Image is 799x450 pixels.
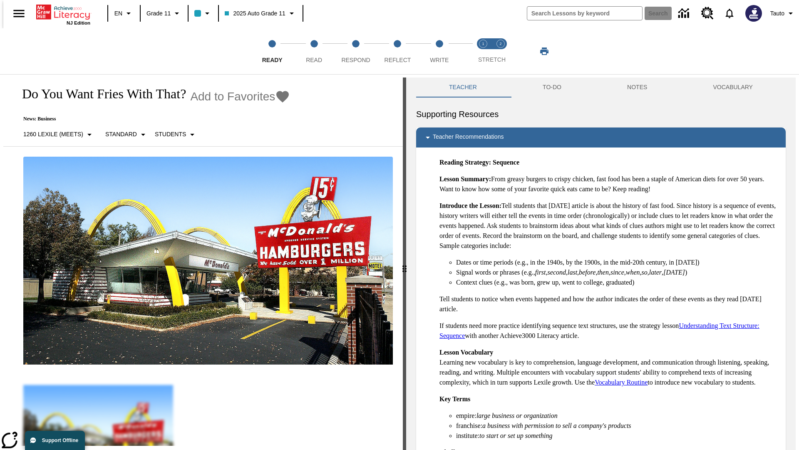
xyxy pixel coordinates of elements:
em: large business or organization [476,412,558,419]
button: Add to Favorites - Do You Want Fries With That? [190,89,290,104]
a: Understanding Text Structure: Sequence [439,322,759,339]
span: Grade 11 [146,9,171,18]
em: to start or set up something [479,432,553,439]
button: Select Student [151,127,201,142]
em: then [597,269,609,276]
span: Tauto [770,9,784,18]
button: Open side menu [7,1,31,26]
p: From greasy burgers to crispy chicken, fast food has been a staple of American diets for over 50 ... [439,174,779,194]
h6: Supporting Resources [416,107,786,121]
button: NOTES [594,77,680,97]
text: 2 [499,42,501,46]
button: Print [531,44,558,59]
em: a business with permission to sell a company's products [482,422,631,429]
p: News: Business [13,116,290,122]
li: Dates or time periods (e.g., in the 1940s, by the 1900s, in the mid-20th century, in [DATE]) [456,257,779,267]
p: 1260 Lexile (Meets) [23,130,83,139]
div: Press Enter or Spacebar and then press right and left arrow keys to move the slider [403,77,406,450]
span: Ready [262,57,283,63]
strong: Introduce the Lesson: [439,202,501,209]
a: Vocabulary Routine [595,379,648,386]
strong: Lesson Summary: [439,175,491,182]
button: Respond step 3 of 5 [332,28,380,74]
strong: Sequence [493,159,519,166]
div: Teacher Recommendations [416,127,786,147]
span: 2025 Auto Grade 11 [225,9,285,18]
button: Class: 2025 Auto Grade 11, Select your class [221,6,300,21]
li: empire: [456,411,779,421]
em: before [579,269,596,276]
button: Language: EN, Select a language [111,6,137,21]
p: Tell students to notice when events happened and how the author indicates the order of these even... [439,294,779,314]
strong: Lesson Vocabulary [439,349,493,356]
img: One of the first McDonald's stores, with the iconic red sign and golden arches. [23,157,393,365]
button: VOCABULARY [680,77,786,97]
span: NJ Edition [67,20,90,25]
input: search field [527,7,642,20]
p: If students need more practice identifying sequence text structures, use the strategy lesson with... [439,321,779,341]
em: last [568,269,577,276]
div: Home [36,3,90,25]
em: [DATE] [663,269,685,276]
li: Signal words or phrases (e.g., , , , , , , , , , ) [456,267,779,277]
em: since [610,269,624,276]
li: Context clues (e.g., was born, grew up, went to college, graduated) [456,277,779,287]
button: Read step 2 of 5 [290,28,338,74]
div: reading [3,77,403,446]
a: Data Center [673,2,696,25]
button: Scaffolds, Standard [102,127,151,142]
li: institute: [456,431,779,441]
span: Respond [341,57,370,63]
span: Support Offline [42,437,78,443]
button: Write step 5 of 5 [415,28,464,74]
strong: Reading Strategy: [439,159,491,166]
p: Teacher Recommendations [433,132,504,142]
em: when [626,269,640,276]
strong: Key Terms [439,395,470,402]
button: Reflect step 4 of 5 [373,28,422,74]
p: Standard [105,130,137,139]
em: so [642,269,648,276]
div: Instructional Panel Tabs [416,77,786,97]
li: franchise: [456,421,779,431]
span: Write [430,57,449,63]
span: Reflect [385,57,411,63]
span: STRETCH [478,56,506,63]
em: second [548,269,566,276]
span: Read [306,57,322,63]
button: Grade: Grade 11, Select a grade [143,6,185,21]
p: Tell students that [DATE] article is about the history of fast food. Since history is a sequence ... [439,201,779,251]
p: Learning new vocabulary is key to comprehension, language development, and communication through ... [439,347,779,387]
button: Support Offline [25,431,85,450]
em: first [535,269,546,276]
img: Avatar [745,5,762,22]
button: Stretch Respond step 2 of 2 [489,28,513,74]
button: Class color is light blue. Change class color [191,6,216,21]
button: Select a new avatar [740,2,767,24]
button: TO-DO [510,77,594,97]
a: Resource Center, Will open in new tab [696,2,719,25]
p: Students [155,130,186,139]
button: Ready step 1 of 5 [248,28,296,74]
a: Notifications [719,2,740,24]
div: activity [406,77,796,450]
button: Teacher [416,77,510,97]
h1: Do You Want Fries With That? [13,86,186,102]
span: Add to Favorites [190,90,275,103]
em: later [649,269,662,276]
button: Stretch Read step 1 of 2 [471,28,495,74]
button: Profile/Settings [767,6,799,21]
text: 1 [482,42,484,46]
span: EN [114,9,122,18]
button: Select Lexile, 1260 Lexile (Meets) [20,127,98,142]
